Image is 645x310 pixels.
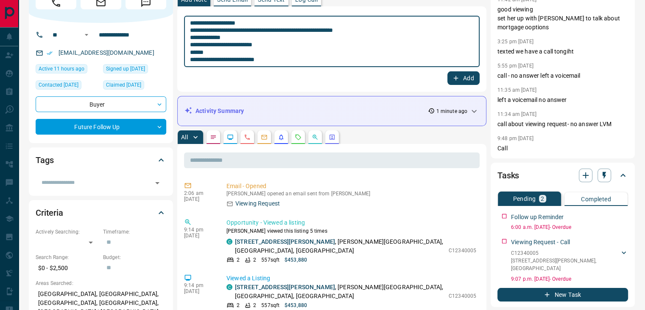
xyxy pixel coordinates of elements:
[285,256,307,264] p: $453,880
[497,5,628,32] p: good viewing set her up with [PERSON_NAME] to talk about mortgage ooptions
[103,64,166,76] div: Sun May 12 2024
[226,182,476,191] p: Email - Opened
[36,261,99,275] p: $0 - $2,500
[184,282,214,288] p: 9:14 pm
[511,213,564,222] p: Follow up Reminder
[497,71,628,80] p: call - no answer left a voicemail
[106,81,141,89] span: Claimed [DATE]
[235,237,444,255] p: , [PERSON_NAME][GEOGRAPHIC_DATA], [GEOGRAPHIC_DATA], [GEOGRAPHIC_DATA]
[497,165,628,186] div: Tasks
[497,47,628,56] p: texted we have a call tongiht
[195,107,244,116] p: Activity Summary
[511,249,620,257] p: C12340005
[511,248,628,274] div: C12340005[STREET_ADDRESS][PERSON_NAME],[GEOGRAPHIC_DATA]
[261,302,279,309] p: 557 sqft
[497,63,533,69] p: 5:55 pm [DATE]
[36,150,166,170] div: Tags
[36,228,99,236] p: Actively Searching:
[235,284,335,290] a: [STREET_ADDRESS][PERSON_NAME]
[511,257,620,272] p: [STREET_ADDRESS][PERSON_NAME] , [GEOGRAPHIC_DATA]
[226,227,476,235] p: [PERSON_NAME] viewed this listing 5 times
[36,279,166,287] p: Areas Searched:
[447,71,480,85] button: Add
[184,288,214,294] p: [DATE]
[581,196,611,202] p: Completed
[511,275,628,283] p: 9:07 p.m. [DATE] - Overdue
[285,302,307,309] p: $453,880
[81,30,92,40] button: Open
[103,80,166,92] div: Mon Nov 25 2024
[513,196,536,202] p: Pending
[226,284,232,290] div: condos.ca
[497,169,519,182] h2: Tasks
[253,302,256,309] p: 2
[497,87,536,93] p: 11:35 am [DATE]
[497,135,533,141] p: 9:48 pm [DATE]
[226,191,476,197] p: [PERSON_NAME] opened an email sent from [PERSON_NAME]
[244,134,251,141] svg: Calls
[237,256,240,264] p: 2
[184,103,479,119] div: Activity Summary1 minute ago
[497,39,533,45] p: 3:25 pm [DATE]
[181,134,188,140] p: All
[103,228,166,236] p: Timeframe:
[36,254,99,261] p: Search Range:
[36,96,166,112] div: Buyer
[39,81,78,89] span: Contacted [DATE]
[436,107,467,115] p: 1 minute ago
[36,153,53,167] h2: Tags
[449,247,476,254] p: C12340005
[103,254,166,261] p: Budget:
[295,134,302,141] svg: Requests
[47,50,53,56] svg: Email Verified
[36,119,166,135] div: Future Follow Up
[39,65,84,73] span: Active 11 hours ago
[253,256,256,264] p: 2
[184,233,214,239] p: [DATE]
[511,223,628,231] p: 6:00 a.m. [DATE] - Overdue
[226,218,476,227] p: Opportunity - Viewed a listing
[261,256,279,264] p: 557 sqft
[497,288,628,302] button: New Task
[226,239,232,245] div: condos.ca
[36,64,99,76] div: Sun Aug 17 2025
[184,227,214,233] p: 9:14 pm
[184,196,214,202] p: [DATE]
[235,199,280,208] p: Viewing Request
[151,177,163,189] button: Open
[497,96,628,104] p: left a voicemail no answer
[227,134,234,141] svg: Lead Browsing Activity
[235,283,444,301] p: , [PERSON_NAME][GEOGRAPHIC_DATA], [GEOGRAPHIC_DATA], [GEOGRAPHIC_DATA]
[36,203,166,223] div: Criteria
[226,274,476,283] p: Viewed a Listing
[497,120,628,129] p: call about viewing request- no answer LVM
[497,111,536,117] p: 11:34 am [DATE]
[36,206,63,220] h2: Criteria
[278,134,285,141] svg: Listing Alerts
[59,49,154,56] a: [EMAIL_ADDRESS][DOMAIN_NAME]
[184,190,214,196] p: 2:06 am
[210,134,217,141] svg: Notes
[237,302,240,309] p: 2
[449,292,476,300] p: C12340005
[329,134,335,141] svg: Agent Actions
[312,134,318,141] svg: Opportunities
[106,65,145,73] span: Signed up [DATE]
[497,144,628,153] p: Call
[511,238,570,247] p: Viewing Request - Call
[541,196,544,202] p: 2
[235,238,335,245] a: [STREET_ADDRESS][PERSON_NAME]
[36,80,99,92] div: Tue Aug 05 2025
[261,134,268,141] svg: Emails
